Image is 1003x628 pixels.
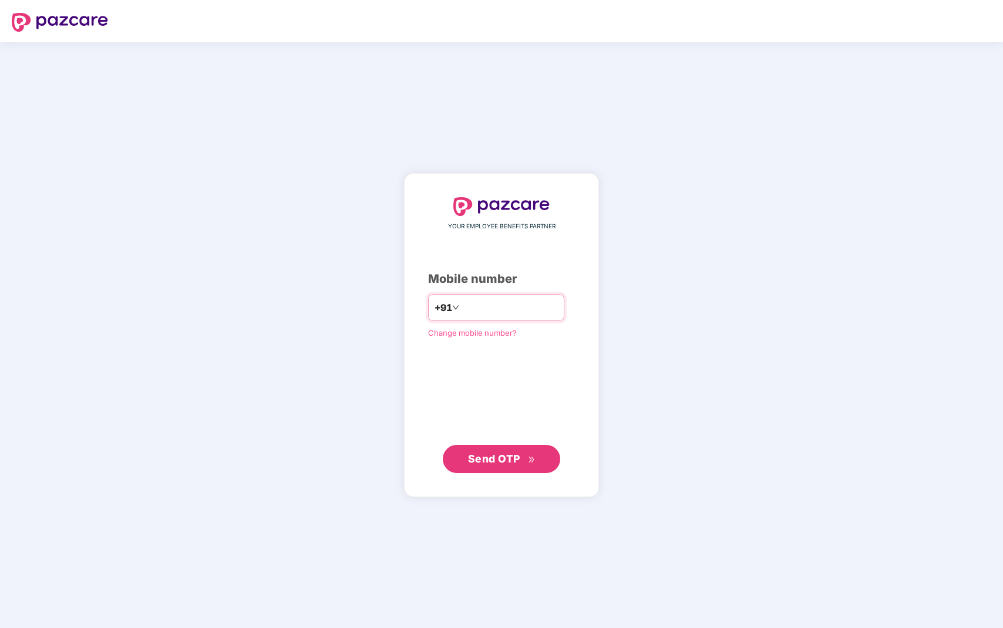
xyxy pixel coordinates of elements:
span: +91 [435,301,452,315]
img: logo [12,13,108,32]
button: Send OTPdouble-right [443,445,560,473]
span: down [452,304,459,311]
span: Send OTP [468,453,520,465]
a: Change mobile number? [428,328,517,337]
span: YOUR EMPLOYEE BENEFITS PARTNER [448,222,556,231]
div: Mobile number [428,270,575,288]
img: logo [453,197,550,216]
span: double-right [528,456,536,464]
